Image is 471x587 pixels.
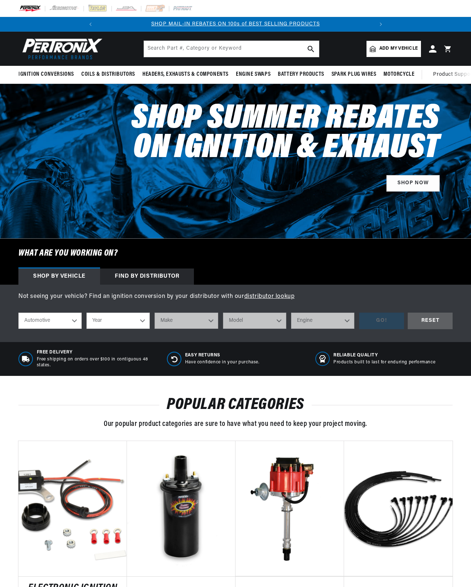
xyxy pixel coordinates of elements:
[18,66,78,83] summary: Ignition Conversions
[328,66,380,83] summary: Spark Plug Wires
[83,17,98,32] button: Translation missing: en.sections.announcements.previous_announcement
[78,66,139,83] summary: Coils & Distributors
[18,292,453,302] p: Not seeing your vehicle? Find an ignition conversion by your distributor with our
[380,66,418,83] summary: Motorcycle
[366,41,421,57] a: Add my vehicle
[86,313,150,329] select: Year
[383,71,414,78] span: Motorcycle
[386,175,440,192] a: SHOP NOW
[333,359,435,366] p: Products built to last for enduring performance
[18,71,74,78] span: Ignition Conversions
[185,352,259,359] span: Easy Returns
[291,313,354,329] select: Engine
[408,313,453,329] div: RESET
[303,41,319,57] button: search button
[18,36,103,61] img: Pertronix
[18,313,82,329] select: Ride Type
[18,398,453,412] h2: POPULAR CATEGORIES
[278,71,324,78] span: Battery Products
[379,45,418,52] span: Add my vehicle
[104,420,367,428] span: Our popular product categories are sure to have what you need to keep your project moving.
[98,20,373,28] div: 1 of 2
[144,41,319,57] input: Search Part #, Category or Keyword
[142,71,229,78] span: Headers, Exhausts & Components
[151,21,320,27] a: SHOP MAIL-IN REBATES ON 100s of BEST SELLING PRODUCTS
[100,268,194,285] div: Find by Distributor
[18,268,100,285] div: Shop by vehicle
[98,20,373,28] div: Announcement
[332,71,376,78] span: Spark Plug Wires
[274,66,328,83] summary: Battery Products
[185,359,259,366] p: Have confidence in your purchase.
[37,356,156,369] p: Free shipping on orders over $100 in contiguous 48 states.
[373,17,388,32] button: Translation missing: en.sections.announcements.next_announcement
[333,352,435,359] span: RELIABLE QUALITY
[155,313,218,329] select: Make
[37,349,156,356] span: Free Delivery
[81,71,135,78] span: Coils & Distributors
[236,71,270,78] span: Engine Swaps
[131,104,440,163] h2: Shop Summer Rebates on Ignition & Exhaust
[232,66,274,83] summary: Engine Swaps
[244,293,295,299] a: distributor lookup
[139,66,232,83] summary: Headers, Exhausts & Components
[223,313,286,329] select: Model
